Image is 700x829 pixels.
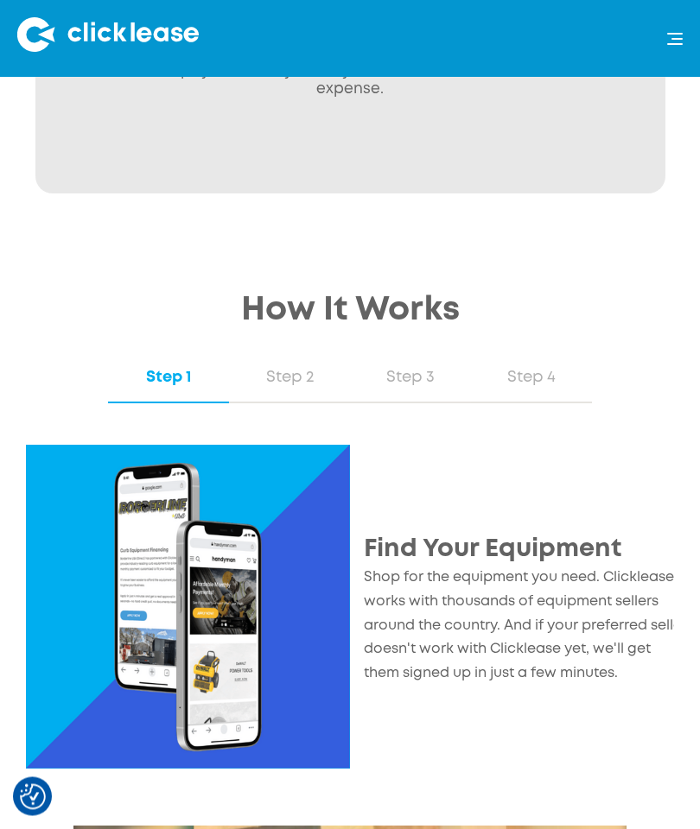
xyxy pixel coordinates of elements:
[125,367,212,389] div: Step 1
[17,17,199,52] img: Clicklease logo
[26,446,350,769] img: clicklease application process step 1
[246,367,333,389] div: Step 2
[20,784,46,810] img: Revisit consent button
[367,367,454,389] div: Step 3
[109,63,591,99] p: Lease payments may be fully tax deductible as a business expense.
[488,367,575,389] div: Step 4
[364,566,688,687] p: Shop for the equipment you need. Clicklease works with thousands of equipment sellers around the ...
[177,289,523,333] h2: How It Works
[20,784,46,810] button: Consent Preferences
[364,534,688,566] h2: Find Your Equipment
[650,17,683,60] div: menu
